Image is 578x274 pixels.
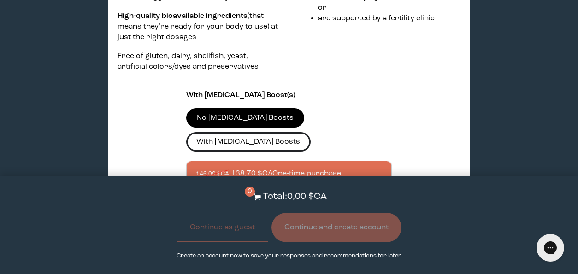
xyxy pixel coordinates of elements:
span: 0 [245,187,255,197]
p: Free of gluten, dairy, shellfish, yeast, artificial colors/dyes and preservatives [118,51,278,72]
p: Total: 0,00 $CA [263,190,327,204]
label: With [MEDICAL_DATA] Boosts [186,132,311,152]
button: Continue as guest [177,213,268,242]
p: (that means they’re ready for your body to use) at just the right dosages [118,11,278,43]
p: With [MEDICAL_DATA] Boost(s) [186,90,392,101]
p: Create an account now to save your responses and recommendations for later [177,251,401,260]
strong: High-quality bioavailable ingredients [118,12,248,20]
iframe: Gorgias live chat messenger [532,231,569,265]
li: are supported by a fertility clinic [318,13,460,24]
label: No [MEDICAL_DATA] Boosts [186,108,304,128]
button: Continue and create account [271,213,401,242]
